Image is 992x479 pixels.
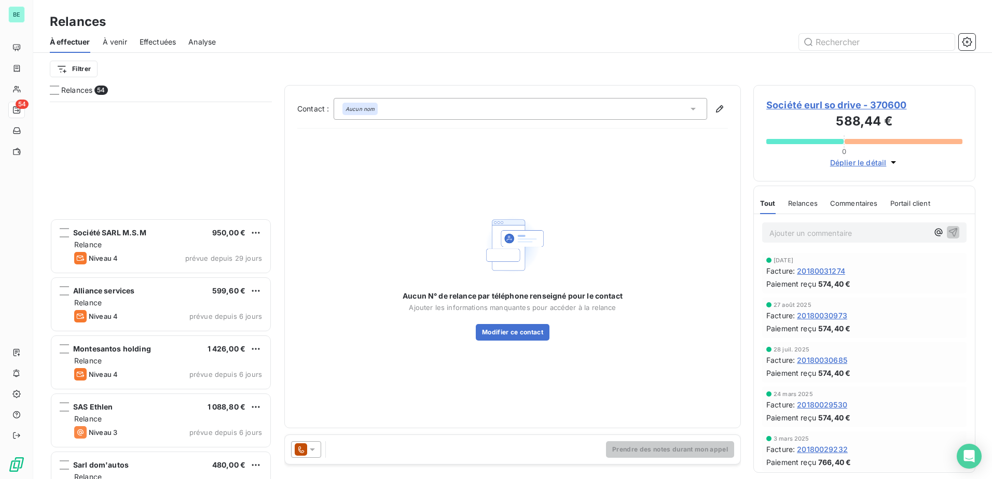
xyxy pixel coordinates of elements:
span: 20180030685 [797,355,847,365]
input: Rechercher [799,34,955,50]
span: Relances [61,85,92,95]
span: Facture : [766,310,795,321]
span: Niveau 4 [89,370,118,378]
span: Niveau 4 [89,254,118,262]
span: 766,40 € [818,457,851,468]
span: Ajouter les informations manquantes pour accéder à la relance [409,303,616,312]
span: prévue depuis 29 jours [185,254,262,262]
span: Niveau 3 [89,428,117,436]
span: Paiement reçu [766,412,816,423]
span: 574,40 € [818,278,850,289]
span: 20180029530 [797,399,847,410]
span: Paiement reçu [766,323,816,334]
span: Paiement reçu [766,457,816,468]
span: 599,60 € [212,286,245,295]
span: 0 [842,147,846,156]
span: 54 [94,86,107,95]
em: Aucun nom [346,105,375,112]
span: 574,40 € [818,323,850,334]
span: Facture : [766,265,795,276]
label: Contact : [297,104,334,114]
div: BE [8,6,25,23]
button: Filtrer [50,61,98,77]
span: Montesantos holding [73,344,151,353]
span: Paiement reçu [766,368,816,378]
h3: Relances [50,12,106,31]
span: Tout [760,199,776,207]
h3: 588,44 € [766,112,962,133]
span: Société eurl so drive - 370600 [766,98,962,112]
span: Relance [74,414,102,423]
span: Facture : [766,355,795,365]
button: Déplier le détail [827,157,902,168]
span: À venir [103,37,127,47]
img: Empty state [479,212,546,278]
span: prévue depuis 6 jours [189,370,262,378]
span: Alliance services [73,286,135,295]
span: Relance [74,240,102,249]
span: Analyse [188,37,216,47]
span: 24 mars 2025 [774,391,813,397]
button: Prendre des notes durant mon appel [606,441,734,458]
span: Portail client [890,199,930,207]
span: Relance [74,298,102,307]
span: Niveau 4 [89,312,118,320]
span: Relances [788,199,818,207]
span: Déplier le détail [830,157,887,168]
span: Relance [74,356,102,365]
span: 574,40 € [818,368,850,378]
span: Sarl dom'autos [73,460,129,469]
span: 3 mars 2025 [774,435,809,442]
span: 1 426,00 € [208,344,246,353]
span: Commentaires [830,199,878,207]
span: À effectuer [50,37,90,47]
span: [DATE] [774,257,793,263]
span: 574,40 € [818,412,850,423]
div: grid [50,102,272,479]
div: Open Intercom Messenger [957,444,982,469]
span: 54 [16,100,29,109]
span: 20180029232 [797,444,848,455]
span: Paiement reçu [766,278,816,289]
span: 1 088,80 € [208,402,246,411]
span: Facture : [766,444,795,455]
span: prévue depuis 6 jours [189,428,262,436]
span: Facture : [766,399,795,410]
span: SAS Ethlen [73,402,113,411]
span: Effectuées [140,37,176,47]
span: Aucun N° de relance par téléphone renseigné pour le contact [403,291,623,301]
span: 950,00 € [212,228,245,237]
span: Société SARL M.S.M [73,228,146,237]
span: prévue depuis 6 jours [189,312,262,320]
span: 20180030973 [797,310,847,321]
img: Logo LeanPay [8,456,25,473]
span: 480,00 € [212,460,245,469]
span: 27 août 2025 [774,302,811,308]
span: 28 juil. 2025 [774,346,809,353]
button: Modifier ce contact [476,324,549,341]
span: 20180031274 [797,265,845,276]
